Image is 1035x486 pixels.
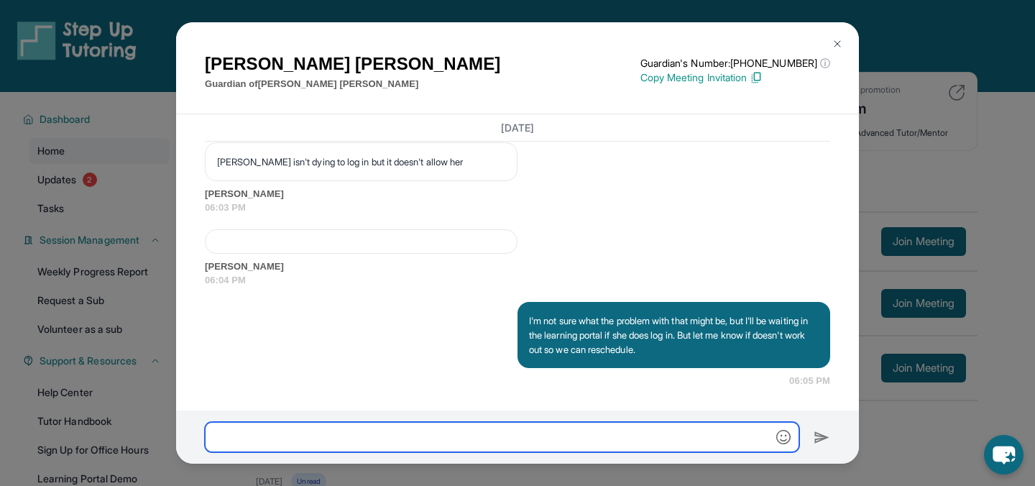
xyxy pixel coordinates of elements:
p: [PERSON_NAME] isn't dying to log in but it doesn't allow her [217,155,505,169]
img: Emoji [776,430,791,444]
span: 06:05 PM [789,374,830,388]
span: 06:03 PM [205,201,830,215]
img: Copy Icon [750,71,763,84]
h3: [DATE] [205,120,830,134]
span: 06:04 PM [205,273,830,288]
p: Guardian's Number: [PHONE_NUMBER] [640,56,830,70]
p: Copy Meeting Invitation [640,70,830,85]
span: [PERSON_NAME] [205,260,830,274]
span: ⓘ [820,56,830,70]
p: Guardian of [PERSON_NAME] [PERSON_NAME] [205,77,500,91]
span: [PERSON_NAME] [205,187,830,201]
button: chat-button [984,435,1023,474]
img: Close Icon [832,38,843,50]
h1: [PERSON_NAME] [PERSON_NAME] [205,51,500,77]
img: Send icon [814,429,830,446]
p: I'm not sure what the problem with that might be, but I'll be waiting in the learning portal if s... [529,313,819,357]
